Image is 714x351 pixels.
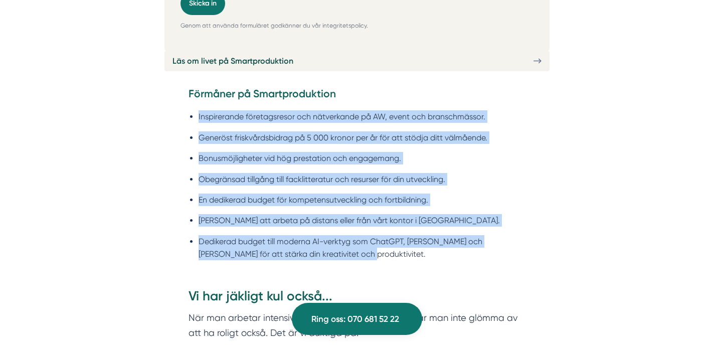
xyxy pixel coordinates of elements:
li: Obegränsad tillgång till facklitteratur och resurser för din utveckling. [199,173,525,186]
li: Generöst friskvårdsbidrag på 5 000 kronor per år för att stödja ditt välmående. [199,131,525,144]
span: Läs om livet på Smartproduktion [172,55,293,67]
span: Ring oss: 070 681 52 22 [311,312,399,326]
li: En dedikerad budget för kompetensutveckling och fortbildning. [199,194,525,206]
h3: Vi har jäkligt kul också... [189,287,525,310]
li: Dedikerad budget till moderna AI-verktyg som ChatGPT, [PERSON_NAME] och [PERSON_NAME] för att stä... [199,235,525,261]
a: Ring oss: 070 681 52 22 [292,303,422,335]
li: [PERSON_NAME] att arbeta på distans eller från vårt kontor i [GEOGRAPHIC_DATA]. [199,214,525,227]
li: Bonusmöjligheter vid hög prestation och engagemang. [199,152,525,164]
li: Inspirerande företagsresor och nätverkande på AW, event och branschmässor. [199,110,525,123]
a: Läs om livet på Smartproduktion [164,51,550,71]
p: När man arbetar intensivt mot högt uppsatta mål så får man inte glömma av att ha roligt också. De... [189,310,525,340]
p: Genom att använda formuläret godkänner du vår integritetspolicy. [181,21,533,31]
strong: Förmåner på Smartproduktion [189,87,336,100]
